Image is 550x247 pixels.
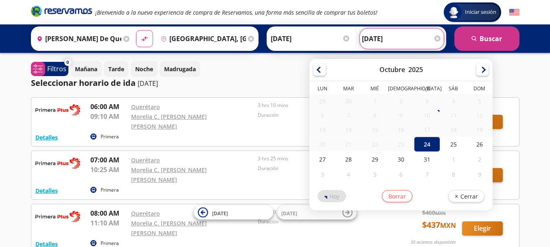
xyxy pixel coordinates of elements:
[258,102,381,109] p: 3 hrs 10 mins
[35,186,58,195] button: Detalles
[448,190,484,202] button: Cerrar
[160,61,200,77] button: Madrugada
[414,122,440,137] div: 17-Oct-25
[362,152,388,167] div: 29-Oct-25
[35,102,80,118] img: RESERVAMOS
[318,190,346,202] button: Hoy
[309,167,335,182] div: 03-Nov-25
[35,155,80,171] img: RESERVAMOS
[135,65,153,73] p: Noche
[138,79,158,88] p: [DATE]
[467,167,493,182] div: 09-Nov-25
[70,61,102,77] button: Mañana
[462,221,503,236] button: Elegir
[164,65,196,73] p: Madrugada
[335,137,362,151] div: 21-Oct-25
[467,85,493,94] th: Domingo
[309,108,335,122] div: 06-Oct-25
[388,122,414,137] div: 16-Oct-25
[131,219,207,237] a: Morelia C. [PERSON_NAME] [PERSON_NAME]
[414,85,440,94] th: Viernes
[35,133,58,142] button: Detalles
[258,218,381,225] p: Duración
[309,94,335,108] div: 29-Sep-25
[31,5,92,20] a: Brand Logo
[388,94,414,108] div: 02-Oct-25
[362,167,388,182] div: 05-Nov-25
[309,137,335,151] div: 20-Oct-25
[362,94,388,108] div: 01-Oct-25
[422,219,456,231] span: $ 437
[440,108,466,122] div: 11-Oct-25
[414,167,440,182] div: 07-Nov-25
[388,137,414,151] div: 23-Oct-25
[281,210,297,216] span: [DATE]
[382,190,412,202] button: Borrar
[47,64,66,74] p: Filtros
[271,28,351,49] input: Elegir Fecha
[90,111,127,121] p: 09:10 AM
[467,122,493,137] div: 19-Oct-25
[335,122,362,137] div: 14-Oct-25
[158,28,246,49] input: Buscar Destino
[131,210,160,217] a: Querétaro
[309,85,335,94] th: Lunes
[90,208,127,218] p: 08:00 AM
[131,61,158,77] button: Noche
[362,85,388,94] th: Miércoles
[388,85,414,94] th: Jueves
[90,165,127,175] p: 10:25 AM
[309,122,335,137] div: 13-Oct-25
[277,205,357,220] button: [DATE]
[467,137,493,152] div: 26-Oct-25
[388,167,414,182] div: 06-Nov-25
[467,108,493,122] div: 12-Oct-25
[422,208,446,217] span: $ 460
[467,152,493,167] div: 02-Nov-25
[104,61,129,77] button: Tarde
[454,26,519,51] button: Buscar
[362,122,388,137] div: 15-Oct-25
[31,5,92,17] i: Brand Logo
[440,221,456,230] small: MXN
[362,108,388,122] div: 08-Oct-25
[440,94,466,108] div: 04-Oct-25
[33,28,122,49] input: Buscar Origen
[101,186,119,194] p: Primera
[414,108,440,122] div: 10-Oct-25
[194,205,273,220] button: [DATE]
[258,111,381,119] p: Duración
[212,210,228,216] span: [DATE]
[440,122,466,137] div: 18-Oct-25
[414,152,440,167] div: 31-Oct-25
[90,218,127,228] p: 11:10 AM
[95,9,377,16] em: ¡Bienvenido a la nueva experiencia de compra de Reservamos, una forma más sencilla de comprar tus...
[258,165,381,172] p: Duración
[335,167,362,182] div: 04-Nov-25
[31,77,136,89] p: Seleccionar horario de ida
[131,113,207,130] a: Morelia C. [PERSON_NAME] [PERSON_NAME]
[362,137,388,151] div: 22-Oct-25
[258,155,381,162] p: 3 hrs 25 mins
[335,94,362,108] div: 30-Sep-25
[408,65,423,74] div: 2025
[35,208,80,225] img: RESERVAMOS
[131,166,207,184] a: Morelia C. [PERSON_NAME] [PERSON_NAME]
[101,240,119,247] p: Primera
[309,152,335,167] div: 27-Oct-25
[509,7,519,17] button: English
[31,62,68,76] button: 0Filtros
[131,103,160,111] a: Querétaro
[335,108,362,122] div: 07-Oct-25
[462,8,500,16] span: Iniciar sesión
[440,137,466,152] div: 25-Oct-25
[379,65,405,74] div: Octubre
[75,65,97,73] p: Mañana
[388,152,414,167] div: 30-Oct-25
[440,152,466,167] div: 01-Nov-25
[362,28,442,49] input: Opcional
[335,152,362,167] div: 28-Oct-25
[108,65,124,73] p: Tarde
[414,137,440,152] div: 24-Oct-25
[90,102,127,111] p: 06:00 AM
